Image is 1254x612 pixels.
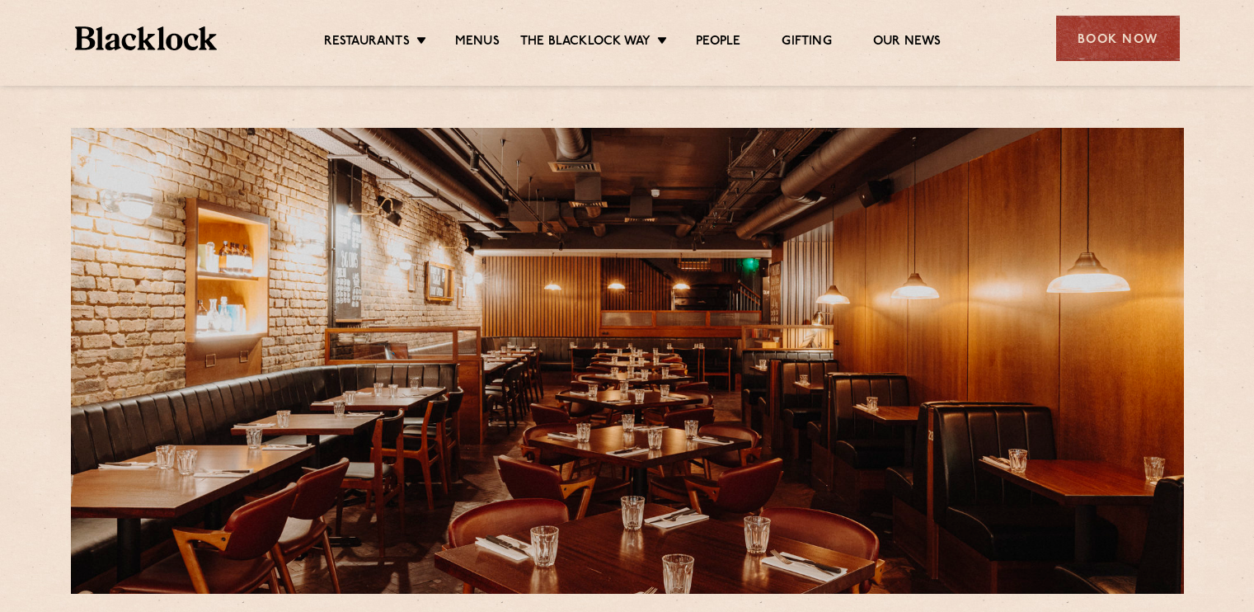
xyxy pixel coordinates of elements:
[873,34,942,52] a: Our News
[324,34,410,52] a: Restaurants
[520,34,650,52] a: The Blacklock Way
[455,34,500,52] a: Menus
[1056,16,1180,61] div: Book Now
[782,34,831,52] a: Gifting
[696,34,740,52] a: People
[75,26,218,50] img: BL_Textured_Logo-footer-cropped.svg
